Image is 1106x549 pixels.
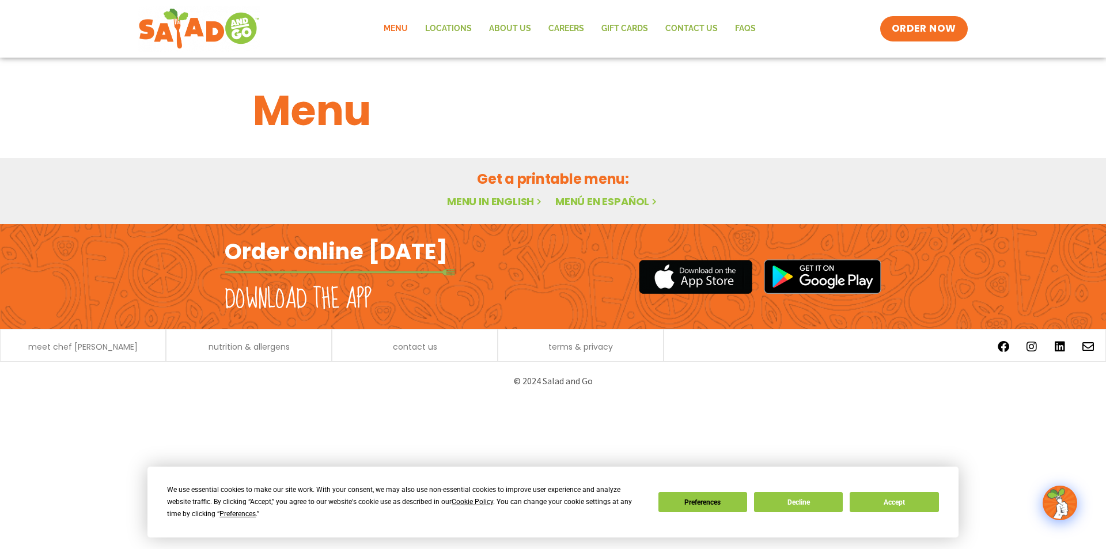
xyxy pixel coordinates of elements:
[480,16,540,42] a: About Us
[452,498,493,506] span: Cookie Policy
[540,16,593,42] a: Careers
[28,343,138,351] a: meet chef [PERSON_NAME]
[209,343,290,351] a: nutrition & allergens
[225,283,372,316] h2: Download the app
[764,259,881,294] img: google_play
[1044,487,1076,519] img: wpChatIcon
[225,237,448,266] h2: Order online [DATE]
[393,343,437,351] a: contact us
[138,6,260,52] img: new-SAG-logo-768×292
[253,169,853,189] h2: Get a printable menu:
[555,194,659,209] a: Menú en español
[230,373,876,389] p: © 2024 Salad and Go
[375,16,764,42] nav: Menu
[147,467,959,537] div: Cookie Consent Prompt
[548,343,613,351] a: terms & privacy
[447,194,544,209] a: Menu in English
[253,79,853,142] h1: Menu
[880,16,968,41] a: ORDER NOW
[639,258,752,296] img: appstore
[657,16,726,42] a: Contact Us
[375,16,416,42] a: Menu
[850,492,938,512] button: Accept
[658,492,747,512] button: Preferences
[754,492,843,512] button: Decline
[219,510,256,518] span: Preferences
[416,16,480,42] a: Locations
[892,22,956,36] span: ORDER NOW
[167,484,644,520] div: We use essential cookies to make our site work. With your consent, we may also use non-essential ...
[726,16,764,42] a: FAQs
[593,16,657,42] a: GIFT CARDS
[225,269,455,275] img: fork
